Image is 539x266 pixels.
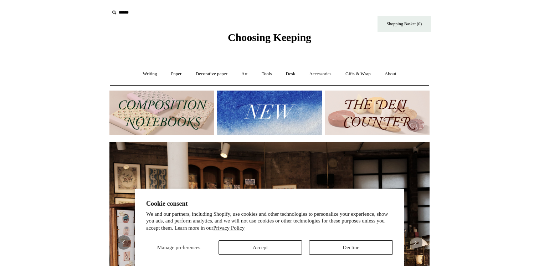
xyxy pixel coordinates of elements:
[325,91,430,135] img: The Deli Counter
[117,235,131,250] button: Previous
[165,65,188,83] a: Paper
[279,65,302,83] a: Desk
[235,65,254,83] a: Art
[303,65,338,83] a: Accessories
[219,240,302,255] button: Accept
[408,235,422,250] button: Next
[255,65,278,83] a: Tools
[189,65,234,83] a: Decorative paper
[157,245,200,250] span: Manage preferences
[378,65,403,83] a: About
[213,225,245,231] a: Privacy Policy
[146,211,393,232] p: We and our partners, including Shopify, use cookies and other technologies to personalize your ex...
[137,65,164,83] a: Writing
[217,91,322,135] img: New.jpg__PID:f73bdf93-380a-4a35-bcfe-7823039498e1
[378,16,431,32] a: Shopping Basket (0)
[228,37,311,42] a: Choosing Keeping
[146,240,211,255] button: Manage preferences
[228,31,311,43] span: Choosing Keeping
[339,65,377,83] a: Gifts & Wrap
[109,91,214,135] img: 202302 Composition ledgers.jpg__PID:69722ee6-fa44-49dd-a067-31375e5d54ec
[309,240,393,255] button: Decline
[146,200,393,208] h2: Cookie consent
